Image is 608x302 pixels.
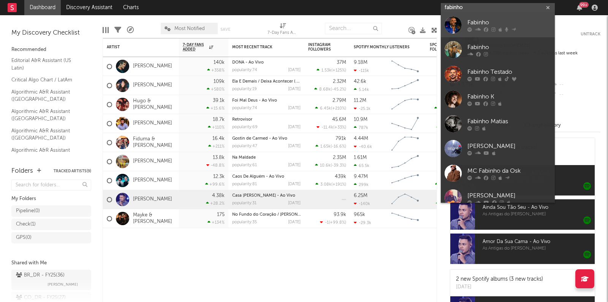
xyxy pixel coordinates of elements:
[232,137,301,141] div: Gostin de Carmed - Ao Vivo
[133,82,172,89] a: [PERSON_NAME]
[133,196,172,203] a: [PERSON_NAME]
[388,133,422,152] svg: Chart title
[388,57,422,76] svg: Chart title
[207,220,225,225] div: +134 %
[333,155,346,160] div: 2.35M
[11,56,84,72] a: Editorial A&R Assistant (US Latin)
[288,106,301,110] div: [DATE]
[467,18,551,27] div: Fabinho
[334,126,345,130] span: +33 %
[434,106,468,111] div: ( )
[467,142,551,151] div: [PERSON_NAME]
[441,87,555,111] a: Fabinho K
[325,221,329,225] span: -1
[107,45,164,49] div: Artist
[441,3,555,13] input: Search for artists
[456,275,543,283] div: 2 new Spotify albums (3 new tracks)
[232,163,257,167] div: popularity: 61
[11,205,91,217] a: Pipeline(0)
[11,45,91,54] div: Recommended
[206,163,225,168] div: -48.8 %
[354,182,369,187] div: 299k
[47,280,78,289] span: [PERSON_NAME]
[133,212,175,225] a: Mayke & [PERSON_NAME]
[354,68,369,73] div: -115k
[11,232,91,243] a: GPS(0)
[388,209,422,228] svg: Chart title
[288,220,301,224] div: [DATE]
[232,106,257,110] div: popularity: 74
[214,79,225,84] div: 109k
[354,193,367,198] div: 6.25M
[232,60,301,65] div: DONA - Ao Vivo
[288,125,301,129] div: [DATE]
[288,144,301,148] div: [DATE]
[354,220,371,225] div: -29.3k
[11,194,91,203] div: My Folders
[207,68,225,73] div: +358 %
[354,136,368,141] div: 4.44M
[11,219,91,230] a: Check(1)
[483,212,595,217] span: As Antigas do [PERSON_NAME]
[332,98,346,103] div: 2.79M
[577,5,582,11] button: 99+
[11,167,33,176] div: Folders
[354,212,365,217] div: 965k
[213,98,225,103] div: 39.1k
[232,213,313,217] a: No Fundo do Coração / [PERSON_NAME]
[288,87,301,91] div: [DATE]
[314,87,346,92] div: ( )
[16,207,40,216] div: Pipeline ( 0 )
[354,201,370,206] div: -140k
[581,30,600,38] button: Untrack
[11,107,84,123] a: Algorithmic A&R Assistant ([GEOGRAPHIC_DATA])
[232,156,301,160] div: Na Maldade
[467,43,551,52] div: Fabinho
[436,125,468,130] div: ( )
[330,221,345,225] span: +99.8 %
[320,106,331,111] span: 6.45k
[213,155,225,160] div: 13.8k
[214,60,225,65] div: 140k
[332,68,345,73] span: +125 %
[232,79,301,84] div: Ela É Demais / Deixa Acontecer ( Ao Vivo )
[103,19,109,41] div: Edit Columns
[288,182,301,186] div: [DATE]
[183,43,207,52] span: 7-Day Fans Added
[332,87,345,92] span: -45.2 %
[467,191,551,200] div: [PERSON_NAME]
[467,92,551,102] div: Fabinho K
[288,68,301,72] div: [DATE]
[232,175,301,179] div: Caos De Alguém - Ao Vivo
[220,27,230,32] button: Save
[133,177,172,184] a: [PERSON_NAME]
[332,106,345,111] span: +210 %
[11,29,91,38] div: My Discovery Checklist
[483,237,595,246] span: Amor Da Sua Cama - Ao Vivo
[354,79,366,84] div: 42.6k
[315,182,346,187] div: ( )
[232,87,257,91] div: popularity: 19
[388,152,422,171] svg: Chart title
[217,212,225,217] div: 175
[232,220,257,224] div: popularity: 35
[315,144,346,149] div: ( )
[388,95,422,114] svg: Chart title
[441,37,555,62] a: Fabinho
[354,87,369,92] div: 5.14k
[54,169,91,173] button: Tracked Artists(9)
[441,111,555,136] a: Fabinho Matias
[232,194,295,198] a: Casa [PERSON_NAME] - Ao Vivo
[441,186,555,210] a: [PERSON_NAME]
[332,183,345,187] span: +191 %
[441,161,555,186] a: MC Fabinho da Osk
[232,156,256,160] a: Na Maldade
[11,270,91,290] a: BR_DR - FY25(36)[PERSON_NAME]
[232,144,257,148] div: popularity: 47
[232,182,257,186] div: popularity: 81
[319,87,331,92] span: 8.68k
[456,283,543,291] div: [DATE]
[317,125,346,130] div: ( )
[133,98,175,111] a: Hugo & [PERSON_NAME]
[317,68,346,73] div: ( )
